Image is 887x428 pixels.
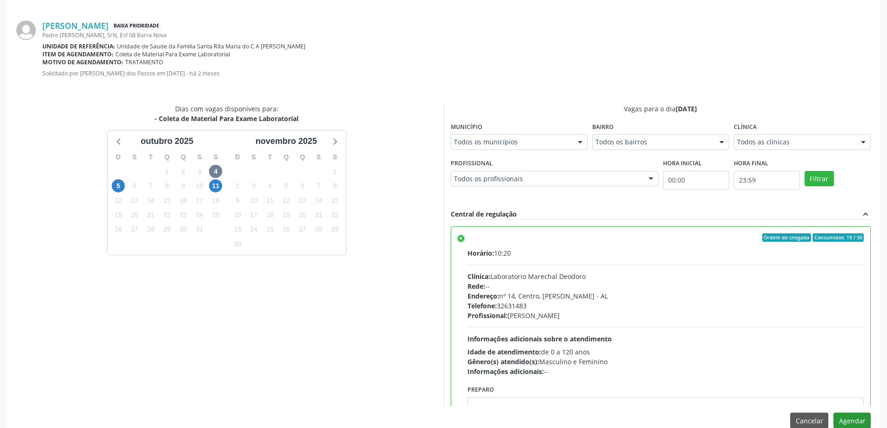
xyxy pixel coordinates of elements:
[467,311,864,320] div: [PERSON_NAME]
[296,194,309,207] span: quinta-feira, 13 de novembro de 2025
[737,137,852,147] span: Todos as clínicas
[663,156,702,171] label: Hora inicial
[312,223,325,236] span: sexta-feira, 28 de novembro de 2025
[467,347,864,357] div: de 0 a 120 anos
[231,179,244,192] span: domingo, 2 de novembro de 2025
[467,249,494,258] span: Horário:
[230,150,246,164] div: D
[734,171,800,190] input: Selecione o horário
[312,194,325,207] span: sexta-feira, 14 de novembro de 2025
[125,58,163,66] span: TRATAMENTO
[231,209,244,222] span: domingo, 16 de novembro de 2025
[231,223,244,236] span: domingo, 23 de novembro de 2025
[193,165,206,178] span: sexta-feira, 3 de outubro de 2025
[161,165,174,178] span: quarta-feira, 1 de outubro de 2025
[247,194,260,207] span: segunda-feira, 10 de novembro de 2025
[137,135,197,148] div: outubro 2025
[454,174,639,183] span: Todos os profissionais
[454,137,569,147] span: Todos os municípios
[112,223,125,236] span: domingo, 26 de outubro de 2025
[328,209,341,222] span: sábado, 22 de novembro de 2025
[191,150,208,164] div: S
[311,150,327,164] div: S
[805,171,834,187] button: Filtrar
[144,194,157,207] span: terça-feira, 14 de outubro de 2025
[209,209,222,222] span: sábado, 25 de outubro de 2025
[264,223,277,236] span: terça-feira, 25 de novembro de 2025
[155,114,298,123] div: - Coleta de Material Para Exame Laboratorial
[264,209,277,222] span: terça-feira, 18 de novembro de 2025
[252,135,321,148] div: novembro 2025
[312,209,325,222] span: sexta-feira, 21 de novembro de 2025
[467,334,612,343] span: Informações adicionais sobre o atendimento
[262,150,278,164] div: T
[246,150,262,164] div: S
[193,223,206,236] span: sexta-feira, 31 de outubro de 2025
[467,291,864,301] div: nº 14, Centro, [PERSON_NAME] - AL
[117,42,305,50] span: Unidade de Saude da Familia Santa Rita Maria do C A [PERSON_NAME]
[294,150,311,164] div: Q
[16,20,36,40] img: img
[161,194,174,207] span: quarta-feira, 15 de outubro de 2025
[247,209,260,222] span: segunda-feira, 17 de novembro de 2025
[467,282,485,291] span: Rede:
[42,58,123,66] b: Motivo de agendamento:
[177,209,190,222] span: quinta-feira, 23 de outubro de 2025
[247,223,260,236] span: segunda-feira, 24 de novembro de 2025
[327,150,343,164] div: S
[451,209,517,219] div: Central de regulação
[280,223,293,236] span: quarta-feira, 26 de novembro de 2025
[312,179,325,192] span: sexta-feira, 7 de novembro de 2025
[813,233,864,242] span: Consumidos: 19 / 50
[467,292,499,300] span: Endereço:
[177,194,190,207] span: quinta-feira, 16 de outubro de 2025
[127,150,143,164] div: S
[328,165,341,178] span: sábado, 1 de novembro de 2025
[328,194,341,207] span: sábado, 15 de novembro de 2025
[112,21,161,31] span: Baixa Prioridade
[177,179,190,192] span: quinta-feira, 9 de outubro de 2025
[467,281,864,291] div: --
[159,150,175,164] div: Q
[467,367,864,376] div: --
[112,209,125,222] span: domingo, 19 de outubro de 2025
[467,357,864,367] div: Masculino e Feminino
[467,248,864,258] div: 10:20
[42,20,108,31] a: [PERSON_NAME]
[42,31,871,39] div: Padre [PERSON_NAME], S/N, Esf 08 Barra Nova
[280,194,293,207] span: quarta-feira, 12 de novembro de 2025
[467,301,497,310] span: Telefone:
[467,383,494,397] label: Preparo
[193,179,206,192] span: sexta-feira, 10 de outubro de 2025
[209,194,222,207] span: sábado, 18 de outubro de 2025
[128,179,141,192] span: segunda-feira, 6 de outubro de 2025
[161,223,174,236] span: quarta-feira, 29 de outubro de 2025
[247,179,260,192] span: segunda-feira, 3 de novembro de 2025
[328,223,341,236] span: sábado, 29 de novembro de 2025
[144,179,157,192] span: terça-feira, 7 de outubro de 2025
[231,238,244,251] span: domingo, 30 de novembro de 2025
[128,194,141,207] span: segunda-feira, 13 de outubro de 2025
[177,223,190,236] span: quinta-feira, 30 de outubro de 2025
[451,104,871,114] div: Vagas para o dia
[596,137,710,147] span: Todos os bairros
[42,69,871,77] p: Solicitado por [PERSON_NAME] dos Passos em [DATE] - há 2 meses
[278,150,294,164] div: Q
[155,104,298,123] div: Dias com vagas disponíveis para:
[42,50,114,58] b: Item de agendamento:
[860,209,871,219] i: expand_less
[161,209,174,222] span: quarta-feira, 22 de outubro de 2025
[209,179,222,192] span: sábado, 11 de outubro de 2025
[209,165,222,178] span: sábado, 4 de outubro de 2025
[467,272,490,281] span: Clínica:
[467,347,541,356] span: Idade de atendimento:
[676,104,697,113] span: [DATE]
[296,209,309,222] span: quinta-feira, 20 de novembro de 2025
[208,150,224,164] div: S
[115,50,230,58] span: Coleta de Material Para Exame Laboratorial
[451,120,482,135] label: Município
[734,120,757,135] label: Clínica
[264,179,277,192] span: terça-feira, 4 de novembro de 2025
[144,223,157,236] span: terça-feira, 28 de outubro de 2025
[467,367,544,376] span: Informações adicionais:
